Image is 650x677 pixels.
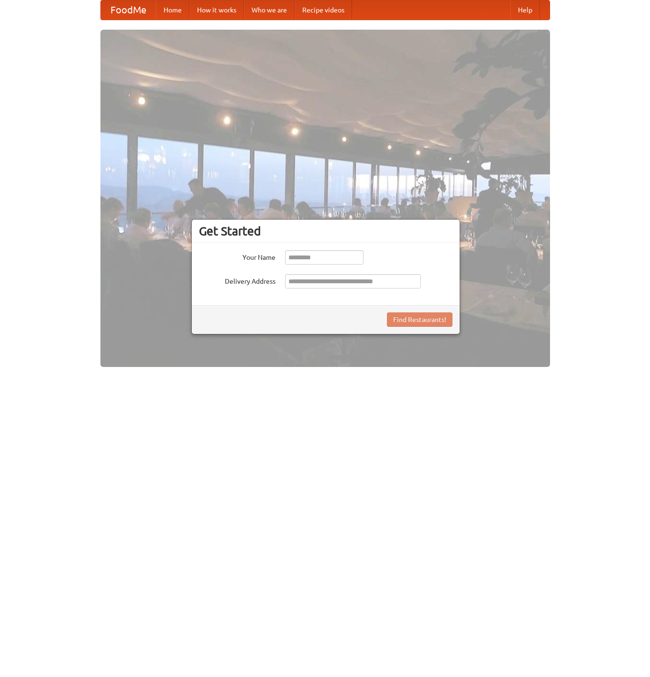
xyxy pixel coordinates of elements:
[387,312,452,327] button: Find Restaurants!
[244,0,295,20] a: Who we are
[189,0,244,20] a: How it works
[101,0,156,20] a: FoodMe
[199,274,275,286] label: Delivery Address
[199,250,275,262] label: Your Name
[295,0,352,20] a: Recipe videos
[156,0,189,20] a: Home
[199,224,452,238] h3: Get Started
[510,0,540,20] a: Help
